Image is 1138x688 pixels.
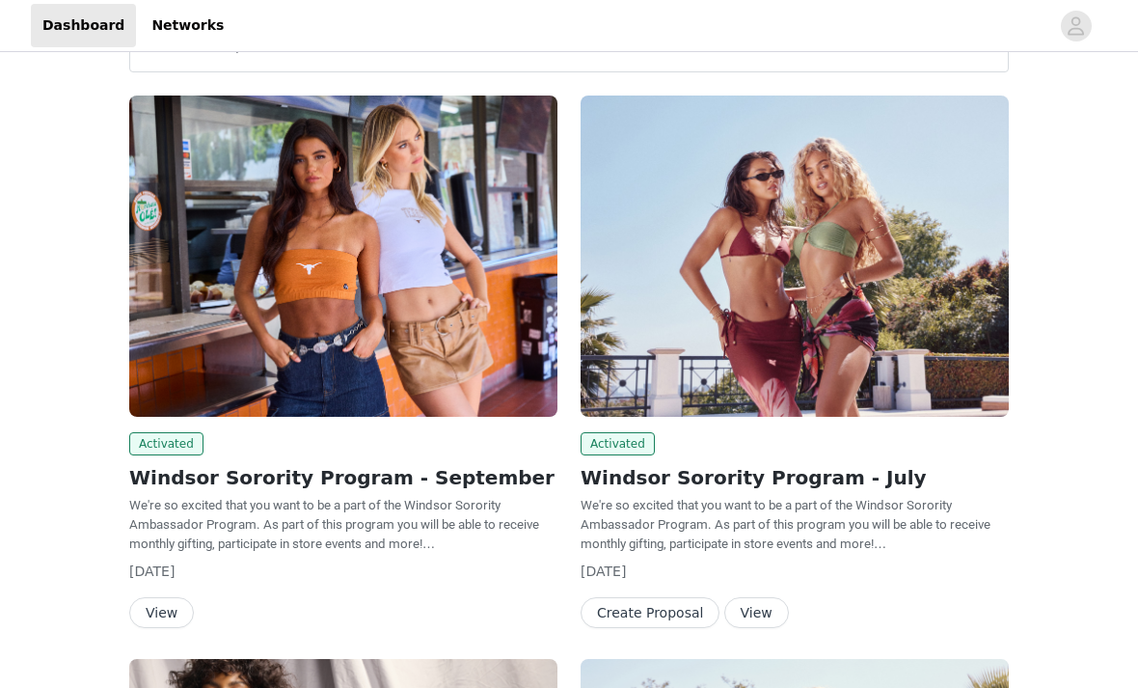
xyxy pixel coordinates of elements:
[129,463,557,492] h2: Windsor Sorority Program - September
[129,606,194,620] a: View
[129,597,194,628] button: View
[581,432,655,455] span: Activated
[581,564,626,579] span: [DATE]
[129,432,203,455] span: Activated
[581,463,1009,492] h2: Windsor Sorority Program - July
[724,606,789,620] a: View
[129,498,539,551] span: We're so excited that you want to be a part of the Windsor Sorority Ambassador Program. As part o...
[581,96,1009,417] img: Windsor
[724,597,789,628] button: View
[581,498,990,551] span: We're so excited that you want to be a part of the Windsor Sorority Ambassador Program. As part o...
[581,597,719,628] button: Create Proposal
[31,4,136,47] a: Dashboard
[1067,11,1085,41] div: avatar
[129,564,175,579] span: [DATE]
[140,4,235,47] a: Networks
[129,96,557,417] img: Windsor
